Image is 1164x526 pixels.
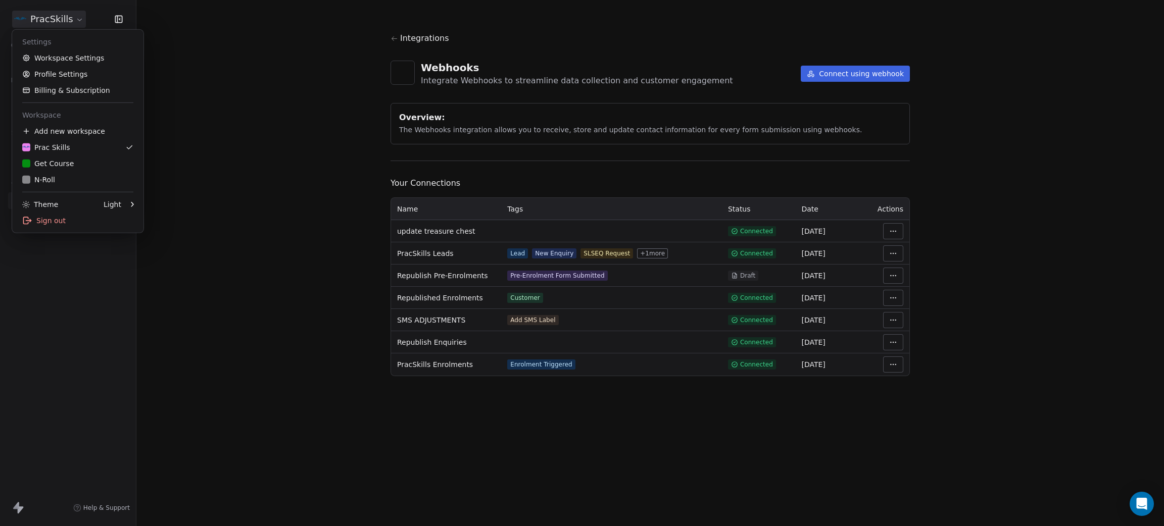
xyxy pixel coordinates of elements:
[104,199,121,209] div: Light
[16,50,139,66] a: Workspace Settings
[22,142,70,152] div: Prac Skills
[22,143,30,151] img: PracSkills%20Email%20Display%20Picture.png
[16,34,139,50] div: Settings
[16,213,139,229] div: Sign out
[22,199,58,209] div: Theme
[22,159,74,169] div: Get Course
[16,66,139,82] a: Profile Settings
[22,175,55,185] div: N-Roll
[16,82,139,98] a: Billing & Subscription
[16,123,139,139] div: Add new workspace
[16,107,139,123] div: Workspace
